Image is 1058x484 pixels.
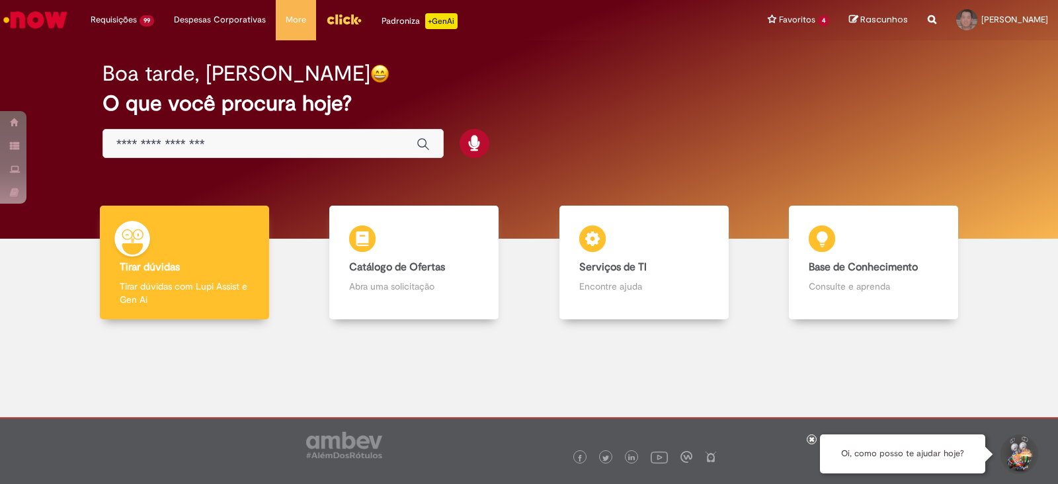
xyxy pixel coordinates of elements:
[809,280,938,293] p: Consulte e aprenda
[306,432,382,458] img: logo_footer_ambev_rotulo_gray.png
[577,455,583,462] img: logo_footer_facebook.png
[326,9,362,29] img: click_logo_yellow_360x200.png
[579,280,709,293] p: Encontre ajuda
[120,280,249,306] p: Tirar dúvidas com Lupi Assist e Gen Ai
[102,92,956,115] h2: O que você procura hoje?
[140,15,154,26] span: 99
[1,7,69,33] img: ServiceNow
[818,15,829,26] span: 4
[120,261,180,274] b: Tirar dúvidas
[981,14,1048,25] span: [PERSON_NAME]
[425,13,458,29] p: +GenAi
[860,13,908,26] span: Rascunhos
[998,434,1038,474] button: Iniciar Conversa de Suporte
[579,261,647,274] b: Serviços de TI
[529,206,759,320] a: Serviços de TI Encontre ajuda
[779,13,815,26] span: Favoritos
[602,455,609,462] img: logo_footer_twitter.png
[174,13,266,26] span: Despesas Corporativas
[651,448,668,465] img: logo_footer_youtube.png
[849,14,908,26] a: Rascunhos
[69,206,300,320] a: Tirar dúvidas Tirar dúvidas com Lupi Assist e Gen Ai
[680,451,692,463] img: logo_footer_workplace.png
[820,434,985,473] div: Oi, como posso te ajudar hoje?
[91,13,137,26] span: Requisições
[286,13,306,26] span: More
[102,62,370,85] h2: Boa tarde, [PERSON_NAME]
[628,454,635,462] img: logo_footer_linkedin.png
[370,64,389,83] img: happy-face.png
[349,261,445,274] b: Catálogo de Ofertas
[382,13,458,29] div: Padroniza
[759,206,989,320] a: Base de Conhecimento Consulte e aprenda
[809,261,918,274] b: Base de Conhecimento
[349,280,479,293] p: Abra uma solicitação
[300,206,530,320] a: Catálogo de Ofertas Abra uma solicitação
[705,451,717,463] img: logo_footer_naosei.png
